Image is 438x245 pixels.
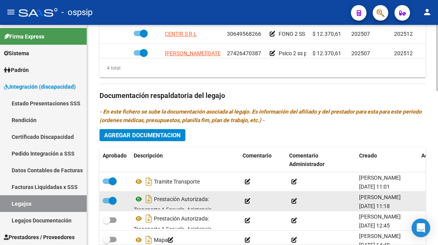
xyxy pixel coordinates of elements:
span: [DATE] 11:18 [359,203,390,209]
div: Prestación Autorizada: Transporte A Escuela, Asistencia, Presencial, C/d, Periodo Marzo A [DATE].... [134,212,236,229]
span: [PERSON_NAME] [359,175,401,181]
span: Padrón [4,66,29,74]
datatable-header-cell: Aprobado [99,147,131,173]
span: $ 12.370,61 [312,31,341,37]
span: 27426470387 [227,50,261,56]
span: Prestadores / Proveedores [4,233,75,241]
span: Acción [421,152,438,159]
datatable-header-cell: Descripción [131,147,239,173]
span: Integración (discapacidad) [4,82,76,91]
span: 30649568266 [227,31,261,37]
span: [PERSON_NAME] [359,194,401,200]
datatable-header-cell: Comentario [239,147,286,173]
span: CENTIR S R L [165,31,197,37]
datatable-header-cell: Creado [356,147,418,173]
span: Agregar Documentacion [104,132,181,139]
span: [DATE] 11:01 [359,184,390,190]
span: 202507 [351,50,370,56]
span: Sistema [4,49,29,58]
i: - En este fichero se sube la documentación asociada al legajo. Es información del afiliado y del ... [99,108,422,123]
span: Comentario Administrador [289,152,325,168]
span: [DATE] 12:45 [359,222,390,229]
div: Tramite Transporte [134,175,236,188]
button: Agregar Documentacion [99,129,185,141]
span: [PERSON_NAME] [359,213,401,220]
i: Descargar documento [144,193,154,205]
span: 202512 [394,50,413,56]
mat-icon: person [422,7,432,17]
div: 4 total [99,64,120,72]
i: Descargar documento [144,175,154,188]
h3: Documentación respaldatoria del legajo [99,90,426,101]
span: $ 12.370,61 [312,50,341,56]
span: Comentario [243,152,272,159]
i: Descargar documento [144,212,154,225]
div: Open Intercom Messenger [412,219,430,237]
div: Prestación Autorizada: Transporte A Escuela, Asistencia, Presencial, C/d, Periodo Marzo A [DATE].... [134,193,236,209]
mat-icon: menu [6,7,16,17]
span: [PERSON_NAME][DATE] [165,50,222,56]
span: [PERSON_NAME] [359,233,401,239]
span: Psico 2 ss por sem [279,50,323,56]
span: 202507 [351,31,370,37]
span: FONO 2 SS POR SEMANA [279,31,340,37]
span: Creado [359,152,377,159]
span: Aprobado [103,152,127,159]
span: - ospsip [61,4,92,21]
span: 202512 [394,31,413,37]
datatable-header-cell: Comentario Administrador [286,147,356,173]
span: Descripción [134,152,163,159]
span: Firma Express [4,32,44,41]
